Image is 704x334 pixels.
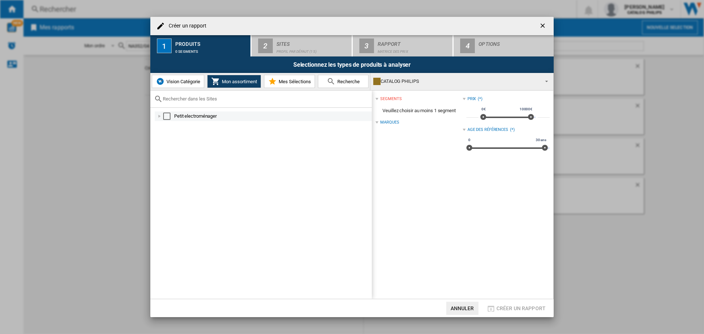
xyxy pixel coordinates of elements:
[175,46,247,54] div: 0 segments
[150,35,251,56] button: 1 Produits 0 segments
[276,46,349,54] div: Profil par défaut (15)
[375,104,462,118] span: Veuillez choisir au moins 1 segment
[175,38,247,46] div: Produits
[252,35,352,56] button: 2 Sites Profil par défaut (15)
[207,75,261,88] button: Mon assortiment
[536,19,551,33] button: getI18NText('BUTTONS.CLOSE_DIALOG')
[165,79,200,84] span: Vision Catégorie
[518,106,533,112] span: 10000€
[446,302,478,315] button: Annuler
[478,38,551,46] div: Options
[380,96,401,102] div: segments
[480,106,487,112] span: 0€
[150,56,554,73] div: Selectionnez les types de produits à analyser
[359,38,374,53] div: 3
[353,35,454,56] button: 3 Rapport Matrice des prix
[174,113,371,120] div: Petit electroménager
[378,38,450,46] div: Rapport
[467,96,476,102] div: Prix
[535,137,547,143] span: 30 ans
[156,77,165,86] img: wiser-icon-blue.png
[318,75,368,88] button: Recherche
[163,113,174,120] md-checkbox: Select
[460,38,475,53] div: 4
[454,35,554,56] button: 4 Options
[467,137,472,143] span: 0
[335,79,360,84] span: Recherche
[258,38,273,53] div: 2
[157,38,172,53] div: 1
[539,22,548,31] ng-md-icon: getI18NText('BUTTONS.CLOSE_DIALOG')
[496,305,546,311] span: Créer un rapport
[264,75,315,88] button: Mes Sélections
[484,302,548,315] button: Créer un rapport
[152,75,204,88] button: Vision Catégorie
[165,22,207,30] h4: Créer un rapport
[467,127,508,133] div: Age des références
[378,46,450,54] div: Matrice des prix
[220,79,257,84] span: Mon assortiment
[276,38,349,46] div: Sites
[380,120,399,125] div: Marques
[277,79,311,84] span: Mes Sélections
[163,96,368,102] input: Rechercher dans les Sites
[373,76,539,87] div: CATALOG PHILIPS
